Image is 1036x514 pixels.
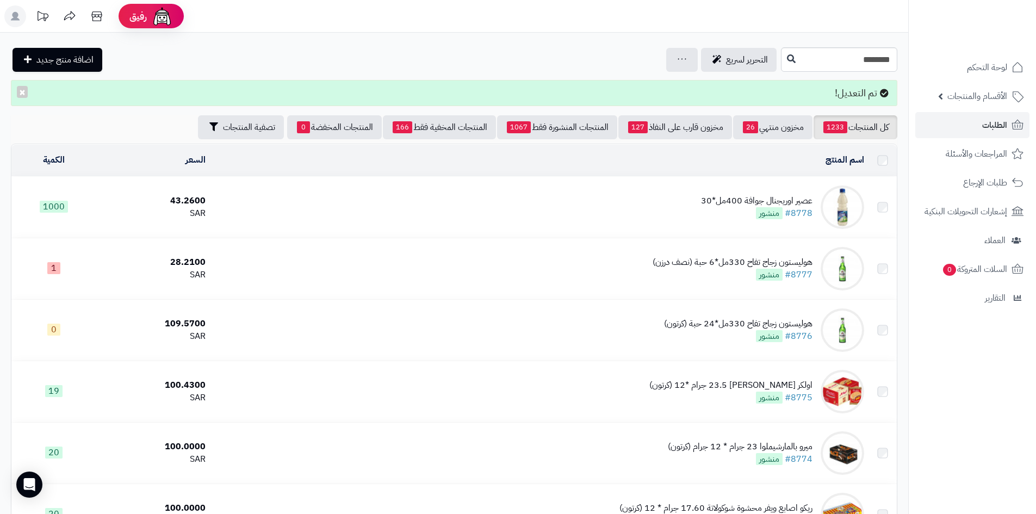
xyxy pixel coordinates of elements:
[984,233,1006,248] span: العملاء
[198,115,284,139] button: تصفية المنتجات
[36,53,94,66] span: اضافة منتج جديد
[915,141,1029,167] a: المراجعات والأسئلة
[40,201,68,213] span: 1000
[17,86,28,98] button: ×
[101,379,206,392] div: 100.4300
[785,330,812,343] a: #8776
[756,392,783,404] span: منشور
[915,227,1029,253] a: العملاء
[943,264,956,276] span: 0
[628,121,648,133] span: 127
[785,207,812,220] a: #8778
[223,121,275,134] span: تصفية المنتجات
[985,290,1006,306] span: التقارير
[915,285,1029,311] a: التقارير
[743,121,758,133] span: 26
[101,441,206,453] div: 100.0000
[756,269,783,281] span: منشور
[785,391,812,404] a: #8775
[383,115,496,139] a: المنتجات المخفية فقط166
[942,262,1007,277] span: السلات المتروكة
[967,60,1007,75] span: لوحة التحكم
[664,318,812,330] div: هوليستون زجاج تفاح 330مل*24 حبة (كرتون)
[649,379,812,392] div: اولكر [PERSON_NAME] 23.5 جرام *12 (كرتون)
[668,441,812,453] div: ميرو بالمارشيملوا 23 جرام * 12 جرام (كرتون)
[701,48,777,72] a: التحرير لسريع
[915,112,1029,138] a: الطلبات
[756,330,783,342] span: منشور
[946,146,1007,162] span: المراجعات والأسئلة
[101,207,206,220] div: SAR
[47,262,60,274] span: 1
[287,115,382,139] a: المنتجات المخفضة0
[785,453,812,466] a: #8774
[821,370,864,413] img: اولكر شوكو ساندوتش 23.5 جرام *12 (كرتون)
[16,472,42,498] div: Open Intercom Messenger
[821,308,864,352] img: هوليستون زجاج تفاح 330مل*24 حبة (كرتون)
[814,115,897,139] a: كل المنتجات1233
[43,153,65,166] a: الكمية
[653,256,812,269] div: هوليستون زجاج تفاح 330مل*6 حبة (نصف درزن)
[726,53,768,66] span: التحرير لسريع
[129,10,147,23] span: رفيق
[982,117,1007,133] span: الطلبات
[821,247,864,290] img: هوليستون زجاج تفاح 330مل*6 حبة (نصف درزن)
[185,153,206,166] a: السعر
[101,318,206,330] div: 109.5700
[925,204,1007,219] span: إشعارات التحويلات البنكية
[497,115,617,139] a: المنتجات المنشورة فقط1067
[618,115,732,139] a: مخزون قارب على النفاذ127
[915,54,1029,80] a: لوحة التحكم
[963,175,1007,190] span: طلبات الإرجاع
[45,447,63,459] span: 20
[47,324,60,336] span: 0
[915,256,1029,282] a: السلات المتروكة0
[915,170,1029,196] a: طلبات الإرجاع
[101,453,206,466] div: SAR
[151,5,173,27] img: ai-face.png
[756,453,783,465] span: منشور
[13,48,102,72] a: اضافة منتج جديد
[45,385,63,397] span: 19
[785,268,812,281] a: #8777
[823,121,847,133] span: 1233
[701,195,812,207] div: عصير اوريجنال جوافة 400مل*30
[826,153,864,166] a: اسم المنتج
[733,115,812,139] a: مخزون منتهي26
[11,80,897,106] div: تم التعديل!
[821,431,864,475] img: ميرو بالمارشيملوا 23 جرام * 12 جرام (كرتون)
[393,121,412,133] span: 166
[101,256,206,269] div: 28.2100
[756,207,783,219] span: منشور
[101,195,206,207] div: 43.2600
[507,121,531,133] span: 1067
[101,269,206,281] div: SAR
[101,392,206,404] div: SAR
[915,199,1029,225] a: إشعارات التحويلات البنكية
[947,89,1007,104] span: الأقسام والمنتجات
[297,121,310,133] span: 0
[101,330,206,343] div: SAR
[821,185,864,229] img: عصير اوريجنال جوافة 400مل*30
[29,5,56,30] a: تحديثات المنصة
